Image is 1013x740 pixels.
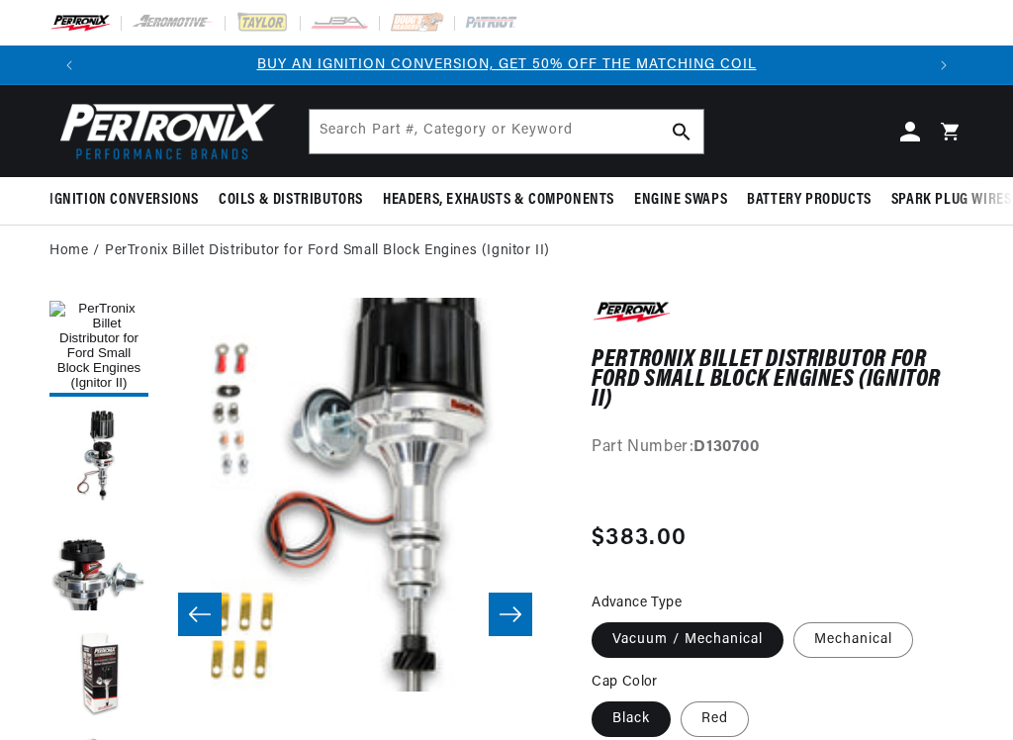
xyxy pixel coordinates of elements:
[49,515,148,614] button: Load image 3 in gallery view
[592,701,671,737] label: Black
[49,407,148,506] button: Load image 2 in gallery view
[49,97,277,165] img: Pertronix
[178,593,222,636] button: Slide left
[793,622,913,658] label: Mechanical
[49,177,209,224] summary: Ignition Conversions
[89,54,924,76] div: Announcement
[49,624,148,723] button: Load image 4 in gallery view
[693,439,759,455] strong: D130700
[592,593,684,613] legend: Advance Type
[49,46,89,85] button: Translation missing: en.sections.announcements.previous_announcement
[49,240,88,262] a: Home
[49,298,148,397] button: Load image 1 in gallery view
[747,190,872,211] span: Battery Products
[219,190,363,211] span: Coils & Distributors
[373,177,624,224] summary: Headers, Exhausts & Components
[49,190,199,211] span: Ignition Conversions
[592,520,687,556] span: $383.00
[891,190,1012,211] span: Spark Plug Wires
[660,110,703,153] button: Search Part #, Category or Keyword
[310,110,703,153] input: Search Part #, Category or Keyword
[737,177,881,224] summary: Battery Products
[592,350,964,411] h1: PerTronix Billet Distributor for Ford Small Block Engines (Ignitor II)
[257,57,757,72] a: BUY AN IGNITION CONVERSION, GET 50% OFF THE MATCHING COIL
[592,622,783,658] label: Vacuum / Mechanical
[924,46,964,85] button: Translation missing: en.sections.announcements.next_announcement
[592,435,964,461] div: Part Number:
[383,190,614,211] span: Headers, Exhausts & Components
[489,593,532,636] button: Slide right
[624,177,737,224] summary: Engine Swaps
[634,190,727,211] span: Engine Swaps
[592,672,660,693] legend: Cap Color
[681,701,749,737] label: Red
[209,177,373,224] summary: Coils & Distributors
[89,54,924,76] div: 1 of 3
[105,240,550,262] a: PerTronix Billet Distributor for Ford Small Block Engines (Ignitor II)
[49,240,964,262] nav: breadcrumbs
